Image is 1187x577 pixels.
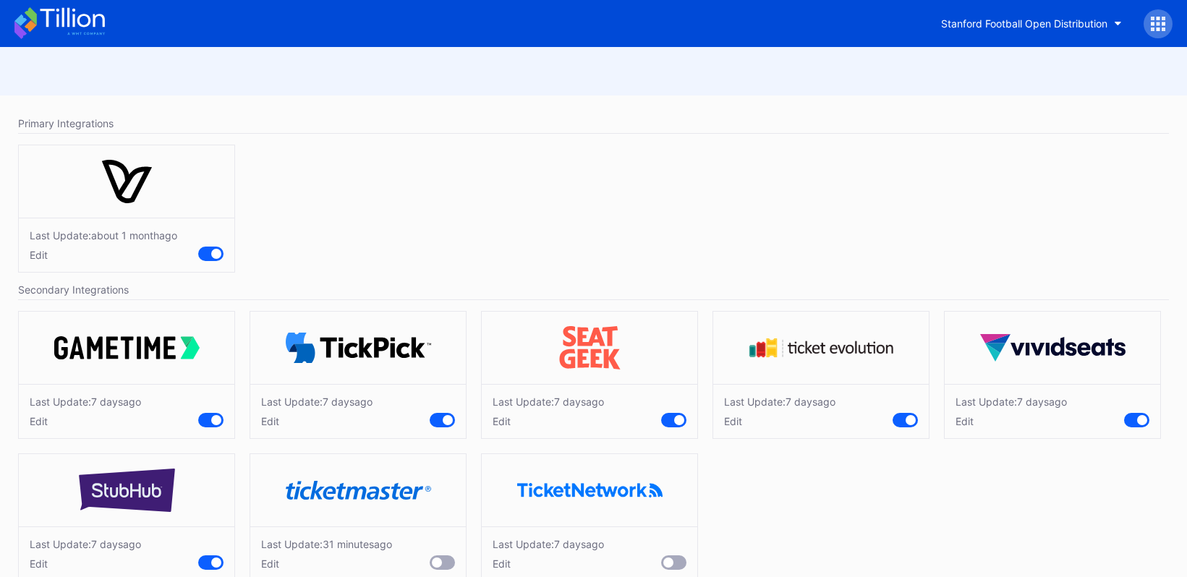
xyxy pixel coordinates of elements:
div: Last Update: about 1 month ago [30,229,177,242]
div: Last Update: 7 days ago [724,396,835,408]
img: ticketNetwork.png [517,483,663,497]
div: Stanford Football Open Distribution [941,17,1107,30]
div: Edit [30,557,141,570]
div: Last Update: 31 minutes ago [261,538,392,550]
div: Edit [30,249,177,261]
img: stubHub.svg [54,469,200,512]
img: gametime.svg [54,336,200,359]
div: Edit [493,557,604,570]
div: Primary Integrations [18,114,1169,134]
div: Last Update: 7 days ago [30,538,141,550]
div: Secondary Integrations [18,280,1169,300]
img: TickPick_logo.svg [286,333,431,364]
button: Stanford Football Open Distribution [930,10,1133,37]
img: ticketmaster.svg [286,481,431,500]
div: Edit [493,415,604,427]
img: vividSeats.svg [980,334,1126,362]
div: Last Update: 7 days ago [30,396,141,408]
div: Edit [261,415,373,427]
div: Edit [724,415,835,427]
div: Last Update: 7 days ago [493,538,604,550]
img: seatGeek.svg [517,326,663,369]
img: vivenu.svg [54,160,200,203]
div: Last Update: 7 days ago [956,396,1067,408]
div: Edit [261,557,392,570]
div: Edit [30,415,141,427]
div: Last Update: 7 days ago [261,396,373,408]
div: Edit [956,415,1067,427]
img: tevo.svg [749,338,894,358]
div: Last Update: 7 days ago [493,396,604,408]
